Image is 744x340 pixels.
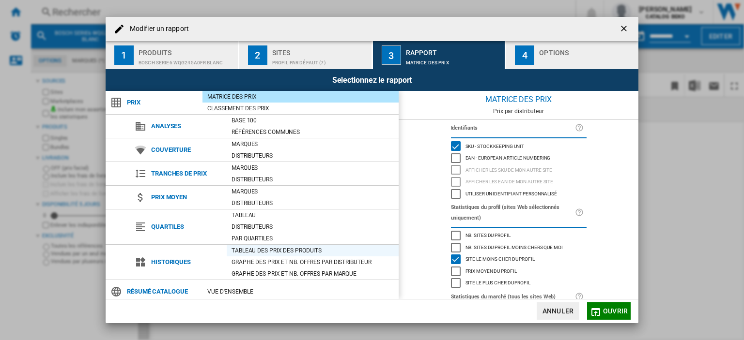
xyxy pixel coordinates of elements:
div: Graphe des prix et nb. offres par distributeur [227,257,399,267]
md-checkbox: Utiliser un identifiant personnalisé [451,188,587,200]
div: Par quartiles [227,234,399,243]
span: Ouvrir [603,307,628,315]
md-checkbox: Site le moins cher du profil [451,253,587,266]
div: Distributeurs [227,222,399,232]
md-checkbox: Afficher les SKU de mon autre site [451,164,587,176]
div: Profil par défaut (7) [272,55,368,65]
div: Marques [227,163,399,173]
span: Site le moins cher du profil [465,255,535,262]
button: 3 Rapport Matrice des prix [373,41,506,69]
span: Nb. sites du profil moins chers que moi [465,243,563,250]
div: BOSCH SERIE6 WQG245A0FR BLANC [139,55,234,65]
span: Site le plus cher du profil [465,279,530,285]
label: Identifiants [451,123,575,133]
button: 2 Sites Profil par défaut (7) [239,41,372,69]
div: Sites [272,45,368,55]
span: Historiques [146,255,227,269]
span: Résumé catalogue [122,285,202,298]
div: Matrice des prix [202,92,399,102]
span: EAN - European Article Numbering [465,154,551,161]
div: Distributeurs [227,198,399,208]
div: Marques [227,187,399,196]
div: 4 [515,45,534,65]
h4: Modifier un rapport [125,24,189,34]
ng-md-icon: getI18NText('BUTTONS.CLOSE_DIALOG') [619,24,631,35]
span: Prix moyen du profil [465,267,517,274]
md-checkbox: EAN - European Article Numbering [451,152,587,164]
label: Statistiques du profil (sites Web sélectionnés uniquement) [451,202,575,223]
div: Distributeurs [227,151,399,161]
div: Graphe des prix et nb. offres par marque [227,269,399,279]
span: Prix [122,96,202,109]
md-checkbox: Site le plus cher du profil [451,277,587,289]
div: Références communes [227,127,399,137]
div: 1 [114,45,134,65]
md-checkbox: Nb. sites du profil [451,230,587,242]
md-checkbox: Nb. sites du profil moins chers que moi [451,241,587,253]
span: Analyses [146,119,227,133]
button: 1 Produits BOSCH SERIE6 WQG245A0FR BLANC [106,41,239,69]
span: Afficher les SKU de mon autre site [465,166,553,173]
div: Rapport [406,45,501,55]
span: Prix moyen [146,191,227,204]
div: Tableau des prix des produits [227,246,399,255]
button: 4 Options [506,41,638,69]
md-checkbox: SKU - Stock Keeping Unit [451,140,587,152]
div: Options [539,45,635,55]
div: Tableau [227,210,399,220]
div: Distributeurs [227,175,399,184]
button: Annuler [537,302,579,320]
div: Prix par distributeur [399,108,638,115]
div: Vue d'ensemble [202,287,399,296]
span: Utiliser un identifiant personnalisé [465,190,557,196]
span: Tranches de prix [146,167,227,180]
div: Matrice des prix [399,91,638,108]
div: Produits [139,45,234,55]
span: Nb. sites du profil [465,231,511,238]
div: Marques [227,139,399,149]
div: 2 [248,45,267,65]
span: Couverture [146,143,227,157]
div: Base 100 [227,116,399,125]
button: getI18NText('BUTTONS.CLOSE_DIALOG') [615,19,635,39]
div: 3 [382,45,401,65]
md-checkbox: Afficher les EAN de mon autre site [451,176,587,188]
div: Matrice des prix [406,55,501,65]
label: Statistiques du marché (tous les sites Web) [451,292,575,302]
span: SKU - Stock Keeping Unit [465,142,525,149]
div: Selectionnez le rapport [106,69,638,91]
div: Classement des prix [202,103,399,113]
md-checkbox: Prix moyen du profil [451,265,587,277]
button: Ouvrir [587,302,631,320]
span: Quartiles [146,220,227,234]
md-dialog: Modifier un ... [106,17,638,323]
span: Afficher les EAN de mon autre site [465,177,554,184]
